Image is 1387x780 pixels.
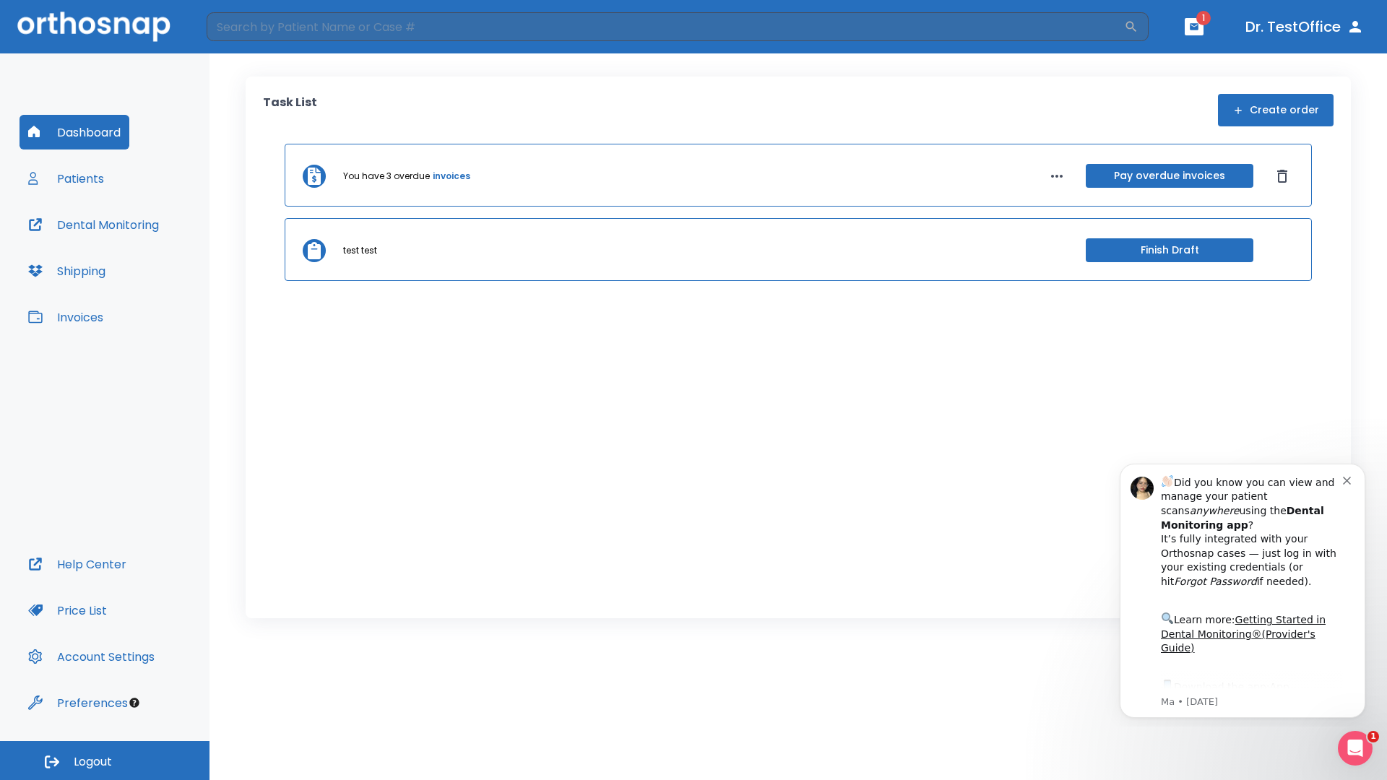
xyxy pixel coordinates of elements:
[20,685,137,720] button: Preferences
[1086,164,1253,188] button: Pay overdue invoices
[1271,165,1294,188] button: Dismiss
[207,12,1124,41] input: Search by Patient Name or Case #
[20,207,168,242] button: Dental Monitoring
[20,593,116,628] button: Price List
[1218,94,1334,126] button: Create order
[1240,14,1370,40] button: Dr. TestOffice
[20,639,163,674] button: Account Settings
[63,227,245,300] div: Download the app: | ​ Let us know if you need help getting started!
[1338,731,1373,766] iframe: Intercom live chat
[433,170,470,183] a: invoices
[20,253,114,288] button: Shipping
[1098,451,1387,727] iframe: Intercom notifications message
[128,696,141,709] div: Tooltip anchor
[343,244,377,257] p: test test
[17,12,170,41] img: Orthosnap
[74,754,112,770] span: Logout
[20,161,113,196] button: Patients
[63,245,245,258] p: Message from Ma, sent 8w ago
[20,300,112,334] button: Invoices
[20,115,129,149] button: Dashboard
[343,170,430,183] p: You have 3 overdue
[20,547,135,581] button: Help Center
[1367,731,1379,742] span: 1
[63,230,191,256] a: App Store
[1086,238,1253,262] button: Finish Draft
[263,94,317,126] p: Task List
[1196,11,1211,25] span: 1
[245,22,256,34] button: Dismiss notification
